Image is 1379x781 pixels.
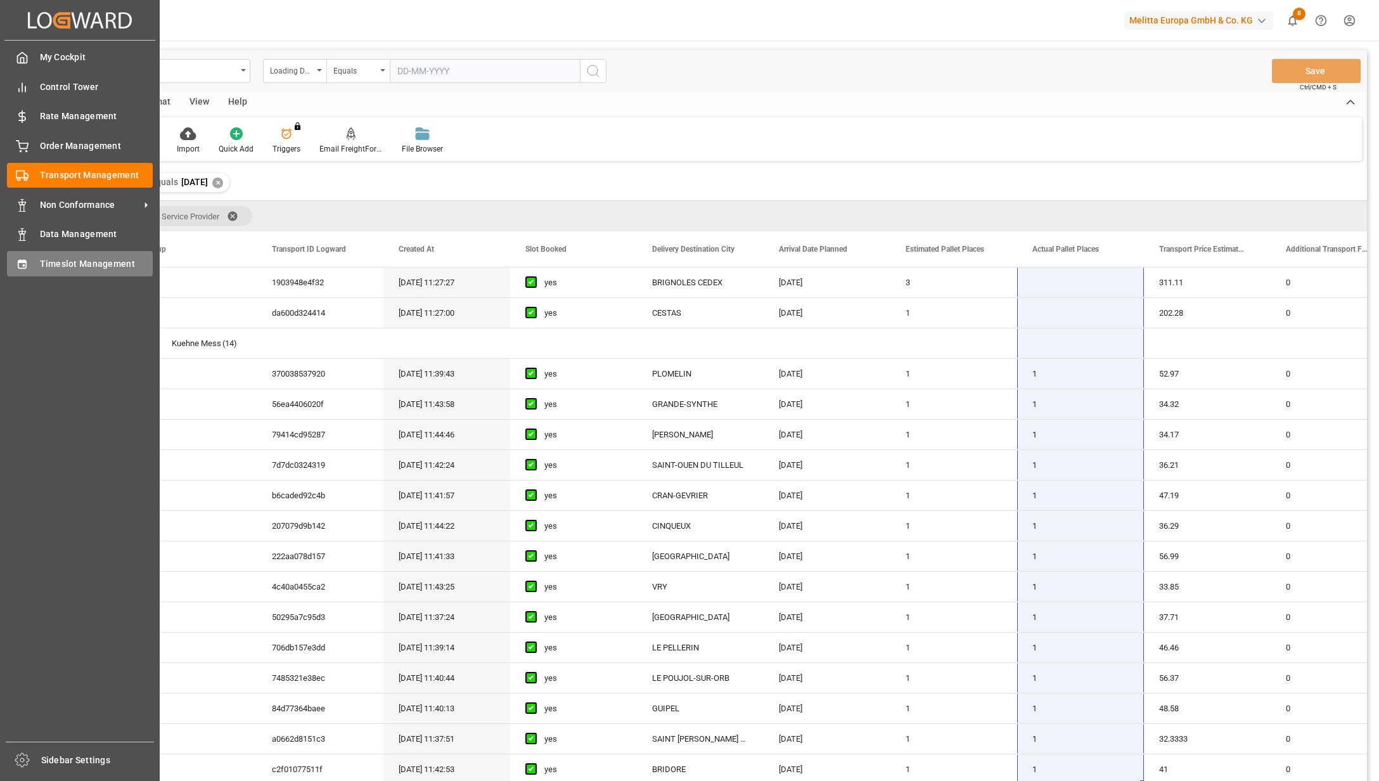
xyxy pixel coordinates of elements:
[1017,541,1144,571] div: 1
[1272,59,1361,83] button: Save
[383,298,510,328] div: [DATE] 11:27:00
[544,299,622,328] div: yes
[383,694,510,723] div: [DATE] 11:40:13
[390,59,580,83] input: DD-MM-YYYY
[1017,724,1144,754] div: 1
[263,59,326,83] button: open menu
[637,602,764,632] div: [GEOGRAPHIC_DATA]
[272,245,346,254] span: Transport ID Logward
[181,177,208,187] span: [DATE]
[151,177,178,187] span: Equals
[544,268,622,297] div: yes
[764,420,890,449] div: [DATE]
[212,177,223,188] div: ✕
[270,62,313,77] div: Loading Date Actual
[544,725,622,754] div: yes
[1017,602,1144,632] div: 1
[40,169,153,182] span: Transport Management
[383,359,510,389] div: [DATE] 11:39:43
[544,542,622,571] div: yes
[257,663,383,693] div: 7485321e38ec
[637,572,764,602] div: VRY
[257,724,383,754] div: a0662d8151c3
[580,59,606,83] button: search button
[125,212,219,221] span: Transport Service Provider
[1017,572,1144,602] div: 1
[544,359,622,389] div: yes
[172,329,221,358] div: Kuehne Mess
[257,572,383,602] div: 4c40a0455ca2
[383,511,510,541] div: [DATE] 11:44:22
[383,389,510,419] div: [DATE] 11:43:58
[890,268,1017,297] div: 3
[333,62,376,77] div: Equals
[1017,420,1144,449] div: 1
[890,420,1017,449] div: 1
[257,511,383,541] div: 207079d9b142
[890,481,1017,510] div: 1
[1017,694,1144,723] div: 1
[764,511,890,541] div: [DATE]
[1144,268,1271,297] div: 311.11
[637,724,764,754] div: SAINT [PERSON_NAME] CEDEX
[637,298,764,328] div: CESTAS
[257,694,383,723] div: 84d77364baee
[1032,245,1099,254] span: Actual Pallet Places
[7,45,153,70] a: My Cockpit
[764,481,890,510] div: [DATE]
[383,633,510,662] div: [DATE] 11:39:14
[257,298,383,328] div: da600d324414
[383,572,510,602] div: [DATE] 11:43:25
[7,104,153,129] a: Rate Management
[637,389,764,419] div: GRANDE-SYNTHE
[764,298,890,328] div: [DATE]
[779,245,847,254] span: Arrival Date Planned
[764,268,890,297] div: [DATE]
[1307,6,1335,35] button: Help Center
[764,694,890,723] div: [DATE]
[890,450,1017,480] div: 1
[257,359,383,389] div: 370038537920
[40,110,153,123] span: Rate Management
[764,663,890,693] div: [DATE]
[257,633,383,662] div: 706db157e3dd
[177,143,200,155] div: Import
[257,268,383,297] div: 1903948e4f32
[40,257,153,271] span: Timeslot Management
[7,74,153,99] a: Control Tower
[219,143,253,155] div: Quick Add
[890,298,1017,328] div: 1
[257,602,383,632] div: 50295a7c95d3
[257,450,383,480] div: 7d7dc0324319
[1144,450,1271,480] div: 36.21
[1144,694,1271,723] div: 48.58
[544,633,622,662] div: yes
[637,481,764,510] div: CRAN-GEVRIER
[637,541,764,571] div: [GEOGRAPHIC_DATA]
[222,329,237,358] span: (14)
[525,245,567,254] span: Slot Booked
[1017,389,1144,419] div: 1
[544,481,622,510] div: yes
[40,81,153,94] span: Control Tower
[383,724,510,754] div: [DATE] 11:37:51
[764,541,890,571] div: [DATE]
[637,633,764,662] div: LE PELLERIN
[637,420,764,449] div: [PERSON_NAME]
[383,663,510,693] div: [DATE] 11:40:44
[637,359,764,389] div: PLOMELIN
[1144,420,1271,449] div: 34.17
[7,133,153,158] a: Order Management
[399,245,434,254] span: Created At
[652,245,734,254] span: Delivery Destination City
[764,724,890,754] div: [DATE]
[764,633,890,662] div: [DATE]
[40,198,140,212] span: Non Conformance
[544,572,622,602] div: yes
[383,420,510,449] div: [DATE] 11:44:46
[7,251,153,276] a: Timeslot Management
[383,268,510,297] div: [DATE] 11:27:27
[257,389,383,419] div: 56ea4406020f
[1144,663,1271,693] div: 56.37
[257,481,383,510] div: b6caded92c4b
